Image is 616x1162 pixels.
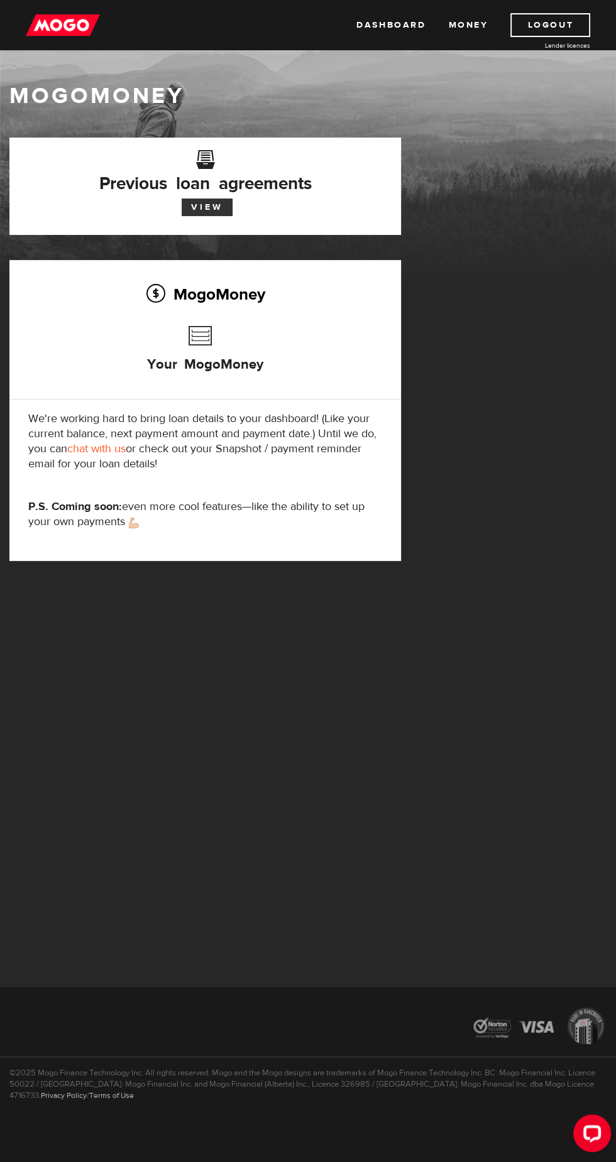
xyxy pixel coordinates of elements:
[41,1090,87,1100] a: Privacy Policy
[28,411,382,472] p: We're working hard to bring loan details to your dashboard! (Like your current balance, next paym...
[28,158,382,190] h3: Previous loan agreements
[26,13,100,37] img: mogo_logo-11ee424be714fa7cbb0f0f49df9e16ec.png
[563,1109,616,1162] iframe: LiveChat chat widget
[28,281,382,307] h2: MogoMoney
[510,13,590,37] a: Logout
[28,499,382,529] p: even more cool features—like the ability to set up your own payments
[448,13,488,37] a: Money
[462,998,616,1056] img: legal-icons-92a2ffecb4d32d839781d1b4e4802d7b.png
[129,518,139,528] img: strong arm emoji
[89,1090,134,1100] a: Terms of Use
[182,198,233,216] a: View
[496,41,590,50] a: Lender licences
[67,442,126,456] a: chat with us
[9,83,607,109] h1: MogoMoney
[28,499,122,514] strong: P.S. Coming soon:
[356,13,426,37] a: Dashboard
[147,320,263,391] h3: Your MogoMoney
